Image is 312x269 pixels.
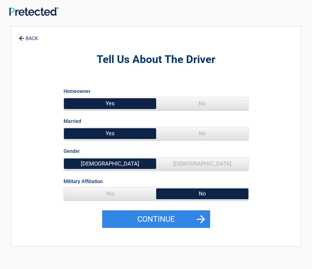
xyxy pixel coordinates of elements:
label: Homeowner [64,87,91,95]
label: Gender [64,147,80,155]
h2: Tell Us About The Driver [45,53,267,67]
label: Military Affiliation [64,177,103,186]
a: BACK [18,30,39,41]
span: Yes [64,127,156,140]
button: Continue [102,210,210,228]
span: No [156,187,248,200]
span: Yes [64,97,156,110]
label: Married [64,117,81,125]
img: Main Logo [9,7,58,16]
span: [DEMOGRAPHIC_DATA] [64,158,156,170]
span: [DEMOGRAPHIC_DATA] [156,158,248,170]
span: Yes [64,187,156,200]
span: No [156,97,248,110]
span: No [156,127,248,140]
